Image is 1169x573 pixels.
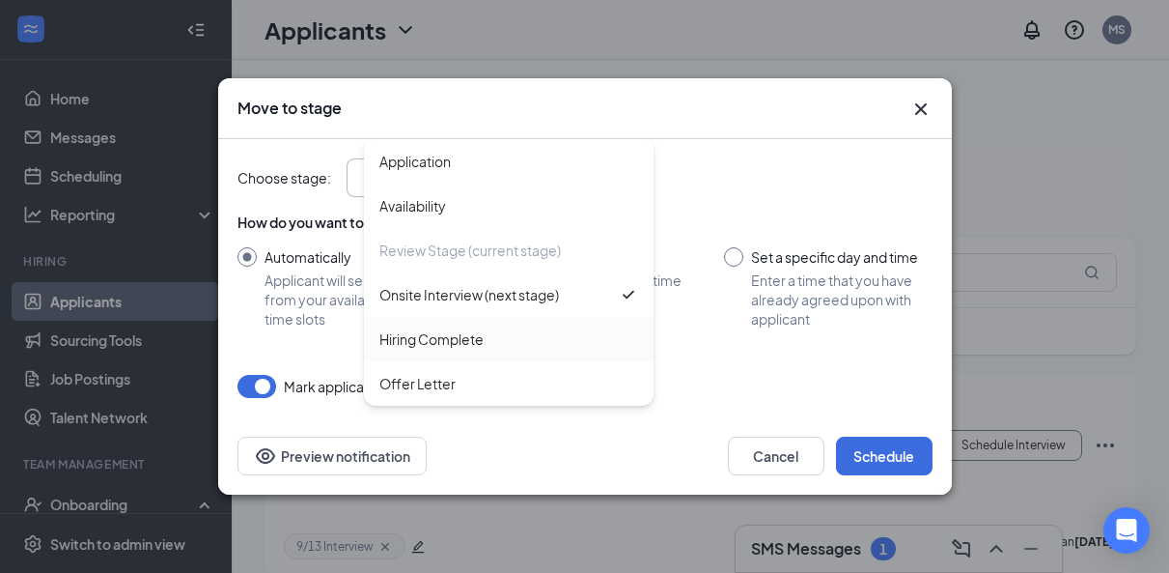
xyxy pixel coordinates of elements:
[728,437,824,475] button: Cancel
[909,98,932,121] svg: Cross
[254,444,277,468] svg: Eye
[619,285,638,304] svg: Checkmark
[237,98,342,119] h3: Move to stage
[379,284,559,305] div: Onsite Interview (next stage)
[379,373,456,394] div: Offer Letter
[284,375,594,398] span: Mark applicant(s) as Completed for Review Stage
[237,213,932,232] div: How do you want to schedule time with the applicant?
[237,167,331,188] span: Choose stage :
[379,195,446,216] div: Availability
[379,151,451,172] div: Application
[1103,507,1150,554] div: Open Intercom Messenger
[237,437,427,475] button: Preview notificationEye
[836,437,932,475] button: Schedule
[379,240,561,261] div: Review Stage (current stage)
[909,98,932,121] button: Close
[379,329,484,350] div: Hiring Complete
